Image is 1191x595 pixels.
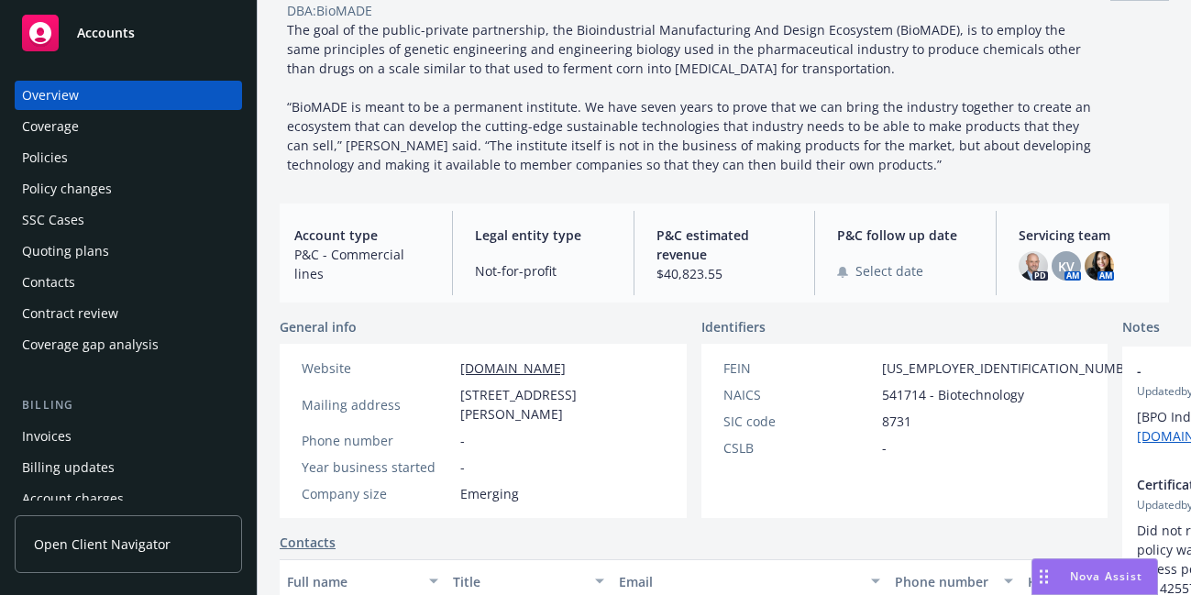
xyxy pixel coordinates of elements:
a: Contacts [15,268,242,297]
span: P&C follow up date [837,226,973,245]
div: Contacts [22,268,75,297]
div: Full name [287,572,418,591]
span: 541714 - Biotechnology [882,385,1024,404]
span: $40,823.55 [656,264,792,283]
span: - [882,438,887,457]
span: Account type [294,226,430,245]
span: P&C - Commercial lines [294,245,430,283]
div: Key contact [1028,572,1080,591]
div: Billing updates [22,453,115,482]
div: Policy changes [22,174,112,204]
div: Mailing address [302,395,453,414]
img: photo [1019,251,1048,281]
span: General info [280,317,357,336]
a: Quoting plans [15,237,242,266]
div: Website [302,358,453,378]
a: Policies [15,143,242,172]
a: [DOMAIN_NAME] [460,359,566,377]
div: Quoting plans [22,237,109,266]
div: Coverage [22,112,79,141]
div: SIC code [723,412,875,431]
span: KV [1058,257,1075,276]
a: Billing updates [15,453,242,482]
span: Nova Assist [1070,568,1142,584]
span: Identifiers [701,317,766,336]
span: Select date [855,261,923,281]
div: FEIN [723,358,875,378]
div: Policies [22,143,68,172]
span: Accounts [77,26,135,40]
span: [STREET_ADDRESS][PERSON_NAME] [460,385,665,424]
div: Company size [302,484,453,503]
span: Legal entity type [475,226,611,245]
span: Notes [1122,317,1160,339]
div: Invoices [22,422,72,451]
div: Phone number [895,572,993,591]
div: Title [453,572,584,591]
div: Drag to move [1032,559,1055,594]
a: Contacts [280,533,336,552]
span: Not-for-profit [475,261,611,281]
span: Emerging [460,484,519,503]
a: SSC Cases [15,205,242,235]
a: Contract review [15,299,242,328]
img: photo [1085,251,1114,281]
span: Servicing team [1019,226,1154,245]
div: Contract review [22,299,118,328]
div: CSLB [723,438,875,457]
span: [US_EMPLOYER_IDENTIFICATION_NUMBER] [882,358,1144,378]
div: Account charges [22,484,124,513]
div: Year business started [302,457,453,477]
a: Account charges [15,484,242,513]
a: Coverage [15,112,242,141]
div: DBA: BioMADE [287,1,372,20]
div: Billing [15,396,242,414]
div: Overview [22,81,79,110]
div: Phone number [302,431,453,450]
span: 8731 [882,412,911,431]
span: - [460,457,465,477]
div: NAICS [723,385,875,404]
a: Coverage gap analysis [15,330,242,359]
a: Accounts [15,7,242,59]
button: Nova Assist [1031,558,1158,595]
div: Email [619,572,860,591]
a: Overview [15,81,242,110]
span: Open Client Navigator [34,534,171,554]
span: - [460,431,465,450]
div: SSC Cases [22,205,84,235]
span: The goal of the public-private partnership, the Bioindustrial Manufacturing And Design Ecosystem ... [287,21,1095,173]
div: Coverage gap analysis [22,330,159,359]
a: Invoices [15,422,242,451]
a: Policy changes [15,174,242,204]
span: P&C estimated revenue [656,226,792,264]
